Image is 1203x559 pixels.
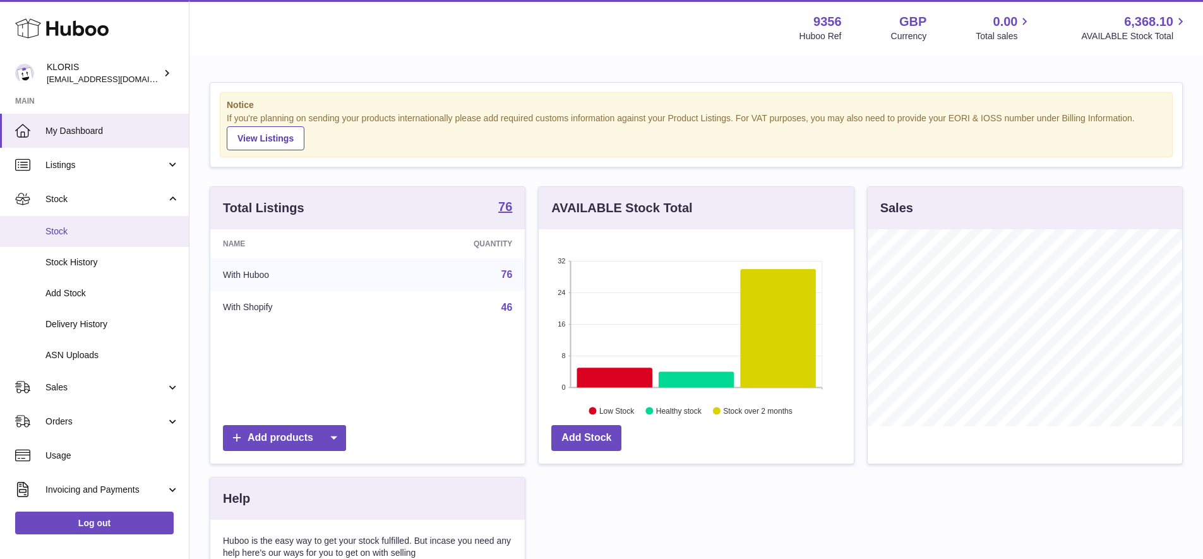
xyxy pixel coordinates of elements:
[380,229,525,258] th: Quantity
[45,382,166,394] span: Sales
[558,257,566,265] text: 32
[551,425,621,451] a: Add Stock
[45,225,179,237] span: Stock
[551,200,692,217] h3: AVAILABLE Stock Total
[498,200,512,215] a: 76
[15,64,34,83] img: huboo@kloriscbd.com
[899,13,926,30] strong: GBP
[656,406,702,415] text: Healthy stock
[993,13,1018,30] span: 0.00
[813,13,842,30] strong: 9356
[599,406,635,415] text: Low Stock
[562,352,566,359] text: 8
[1081,30,1188,42] span: AVAILABLE Stock Total
[976,30,1032,42] span: Total sales
[47,61,160,85] div: KLORIS
[210,229,380,258] th: Name
[1081,13,1188,42] a: 6,368.10 AVAILABLE Stock Total
[562,383,566,391] text: 0
[501,269,513,280] a: 76
[45,125,179,137] span: My Dashboard
[45,484,166,496] span: Invoicing and Payments
[976,13,1032,42] a: 0.00 Total sales
[724,406,793,415] text: Stock over 2 months
[45,159,166,171] span: Listings
[210,258,380,291] td: With Huboo
[45,450,179,462] span: Usage
[498,200,512,213] strong: 76
[223,535,512,559] p: Huboo is the easy way to get your stock fulfilled. But incase you need any help here's our ways f...
[1124,13,1173,30] span: 6,368.10
[223,490,250,507] h3: Help
[223,425,346,451] a: Add products
[223,200,304,217] h3: Total Listings
[45,256,179,268] span: Stock History
[880,200,913,217] h3: Sales
[227,99,1166,111] strong: Notice
[227,126,304,150] a: View Listings
[45,287,179,299] span: Add Stock
[15,512,174,534] a: Log out
[45,193,166,205] span: Stock
[45,318,179,330] span: Delivery History
[47,74,186,84] span: [EMAIL_ADDRESS][DOMAIN_NAME]
[891,30,927,42] div: Currency
[558,320,566,328] text: 16
[227,112,1166,150] div: If you're planning on sending your products internationally please add required customs informati...
[45,416,166,428] span: Orders
[558,289,566,296] text: 24
[210,291,380,324] td: With Shopify
[45,349,179,361] span: ASN Uploads
[501,302,513,313] a: 46
[799,30,842,42] div: Huboo Ref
